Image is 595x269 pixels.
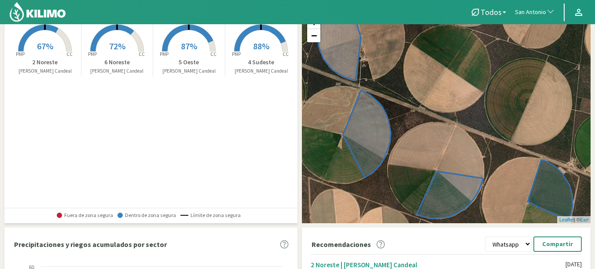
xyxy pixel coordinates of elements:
span: 67% [37,41,53,52]
tspan: CC [139,51,145,57]
tspan: CC [67,51,73,57]
div: [DATE] [566,261,582,268]
p: [PERSON_NAME] Candeal [9,67,81,75]
p: [PERSON_NAME] Candeal [225,67,297,75]
tspan: PMP [232,51,241,57]
p: [PERSON_NAME] Candeal [153,67,225,75]
button: San Antonio [511,3,559,22]
span: 87% [181,41,197,52]
p: Compartir [542,239,573,249]
span: Todos [481,7,502,17]
span: Fuera de zona segura [57,212,113,218]
tspan: PMP [160,51,169,57]
tspan: PMP [16,51,25,57]
p: 2 Noreste [9,58,81,67]
p: Precipitaciones y riegos acumulados por sector [14,239,167,250]
span: San Antonio [515,8,546,17]
p: 4 Sudeste [225,58,297,67]
p: [PERSON_NAME] Candeal [81,67,153,75]
a: Leaflet [559,217,574,222]
div: | © [557,216,591,224]
p: 6 Noreste [81,58,153,67]
div: 2 Noreste | [PERSON_NAME] Candeal [311,261,566,269]
span: 72% [109,41,125,52]
a: Zoom out [307,29,320,42]
button: Compartir [533,236,582,252]
span: Límite de zona segura [180,212,241,218]
span: 88% [253,41,269,52]
tspan: CC [283,51,289,57]
img: Kilimo [9,1,66,22]
p: 5 Oeste [153,58,225,67]
tspan: PMP [88,51,97,57]
p: Recomendaciones [312,239,371,250]
a: Esri [580,217,588,222]
tspan: CC [211,51,217,57]
span: Dentro de zona segura [118,212,176,218]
